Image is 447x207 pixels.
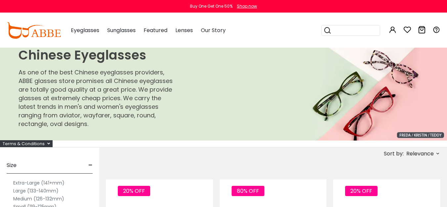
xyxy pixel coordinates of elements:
[384,150,404,157] span: Sort by:
[88,157,93,173] span: -
[71,26,99,34] span: Eyeglasses
[107,26,136,34] span: Sunglasses
[13,179,65,187] label: Extra-Large (141+mm)
[13,195,64,203] label: Medium (126-132mm)
[201,26,226,34] span: Our Story
[232,186,264,196] span: 80% OFF
[406,148,434,160] span: Relevance
[19,68,176,128] p: As one of the best Chinese eyeglasses providers, ABBE glasses store promises all Chinese eyeglass...
[237,3,257,9] div: Shop now
[144,26,167,34] span: Featured
[190,3,233,9] div: Buy One Get One 50%
[19,48,176,63] h1: Chinese Eyeglasses
[118,186,150,196] span: 20% OFF
[13,187,59,195] label: Large (133-140mm)
[175,26,193,34] span: Lenses
[7,157,17,173] span: Size
[345,186,378,196] span: 20% OFF
[234,3,257,9] a: Shop now
[7,22,61,39] img: abbeglasses.com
